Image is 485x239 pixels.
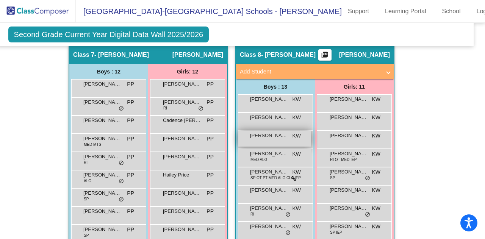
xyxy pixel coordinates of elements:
span: KW [292,114,301,122]
mat-expansion-panel-header: Add Student [236,64,394,79]
span: [PERSON_NAME] [163,135,201,142]
span: RI [84,160,88,166]
span: do_not_disturb_alt [365,212,370,218]
span: KW [372,132,380,140]
span: [PERSON_NAME] [330,114,368,121]
span: do_not_disturb_alt [285,230,291,236]
span: [PERSON_NAME] [172,51,223,59]
span: KW [292,205,301,212]
span: [PERSON_NAME] [83,226,121,233]
span: KW [292,150,301,158]
div: Girls: 11 [315,79,394,94]
span: [PERSON_NAME] [83,117,121,124]
span: KW [292,168,301,176]
span: [PERSON_NAME] [163,189,201,197]
a: Learning Portal [379,5,432,17]
span: PP [207,117,214,125]
span: PP [207,208,214,216]
span: PP [207,171,214,179]
span: RI [250,211,254,217]
span: [PERSON_NAME] [163,226,201,233]
span: [PERSON_NAME] [250,205,288,212]
span: KW [292,223,301,231]
span: KW [372,114,380,122]
span: [PERSON_NAME] [330,186,368,194]
span: [PERSON_NAME] [163,208,201,215]
span: SP [84,196,89,202]
span: [GEOGRAPHIC_DATA]-[GEOGRAPHIC_DATA] Schools - [PERSON_NAME] [76,5,342,17]
span: SP OT PT MED ALG CLA IEP [250,175,301,181]
span: KW [372,150,380,158]
span: Class 7 [73,51,94,59]
span: PP [207,135,214,143]
span: do_not_disturb_alt [119,197,124,203]
span: SP [330,175,335,181]
a: School [436,5,467,17]
span: do_not_disturb_alt [119,178,124,184]
div: Boys : 13 [236,79,315,94]
span: RI OT MED IEP [330,157,357,162]
span: Hailey Price [163,171,201,179]
span: [PERSON_NAME] [330,150,368,158]
span: SP [84,233,89,238]
span: [PERSON_NAME] [250,150,288,158]
span: MED ALG [250,157,267,162]
span: PP [127,98,134,106]
span: - [PERSON_NAME] [261,51,316,59]
span: ALG [84,178,91,184]
span: PP [207,189,214,197]
span: do_not_disturb_alt [119,106,124,112]
span: PP [127,153,134,161]
span: [PERSON_NAME] [330,95,368,103]
span: do_not_disturb_alt [365,175,370,181]
span: KW [372,223,380,231]
span: do_not_disturb_alt [285,212,291,218]
span: - [PERSON_NAME] [94,51,149,59]
span: [PERSON_NAME] [330,205,368,212]
span: PP [207,80,214,88]
span: PP [127,226,134,234]
span: [PERSON_NAME] [250,168,288,176]
span: [PERSON_NAME] [330,223,368,230]
span: KW [372,168,380,176]
span: PP [207,226,214,234]
a: Support [342,5,375,17]
span: KW [372,186,380,194]
span: do_not_disturb_alt [119,160,124,166]
span: [PERSON_NAME] [83,208,121,215]
span: [PERSON_NAME] [83,153,121,161]
span: [PERSON_NAME] [83,189,121,197]
span: [PERSON_NAME] [163,80,201,88]
span: [PERSON_NAME] [163,98,201,106]
span: KW [292,132,301,140]
span: PP [127,189,134,197]
span: KW [292,95,301,103]
span: RI [163,105,167,111]
span: PP [127,117,134,125]
span: PP [127,208,134,216]
div: Boys : 12 [69,64,148,79]
span: [PERSON_NAME] [250,186,288,194]
span: [PERSON_NAME] [250,95,288,103]
span: [PERSON_NAME] [339,51,390,59]
span: KW [372,205,380,212]
span: [PERSON_NAME] [83,80,121,88]
span: [PERSON_NAME] [83,135,121,142]
span: [PERSON_NAME] [250,114,288,121]
span: [PERSON_NAME] [250,132,288,139]
span: Cadence [PERSON_NAME] [163,117,201,124]
span: [PERSON_NAME] [163,153,201,161]
span: PP [207,98,214,106]
span: [PERSON_NAME] [250,223,288,230]
span: PP [127,80,134,88]
span: KW [372,95,380,103]
span: Class 8 [240,51,261,59]
span: [PERSON_NAME] [PERSON_NAME] [83,98,121,106]
span: [PERSON_NAME] [330,168,368,176]
div: Girls: 12 [148,64,227,79]
span: MED MTS [84,142,101,147]
mat-icon: picture_as_pdf [320,51,329,62]
span: do_not_disturb_alt [198,106,203,112]
span: [PERSON_NAME] [330,132,368,139]
span: [PERSON_NAME] [83,171,121,179]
